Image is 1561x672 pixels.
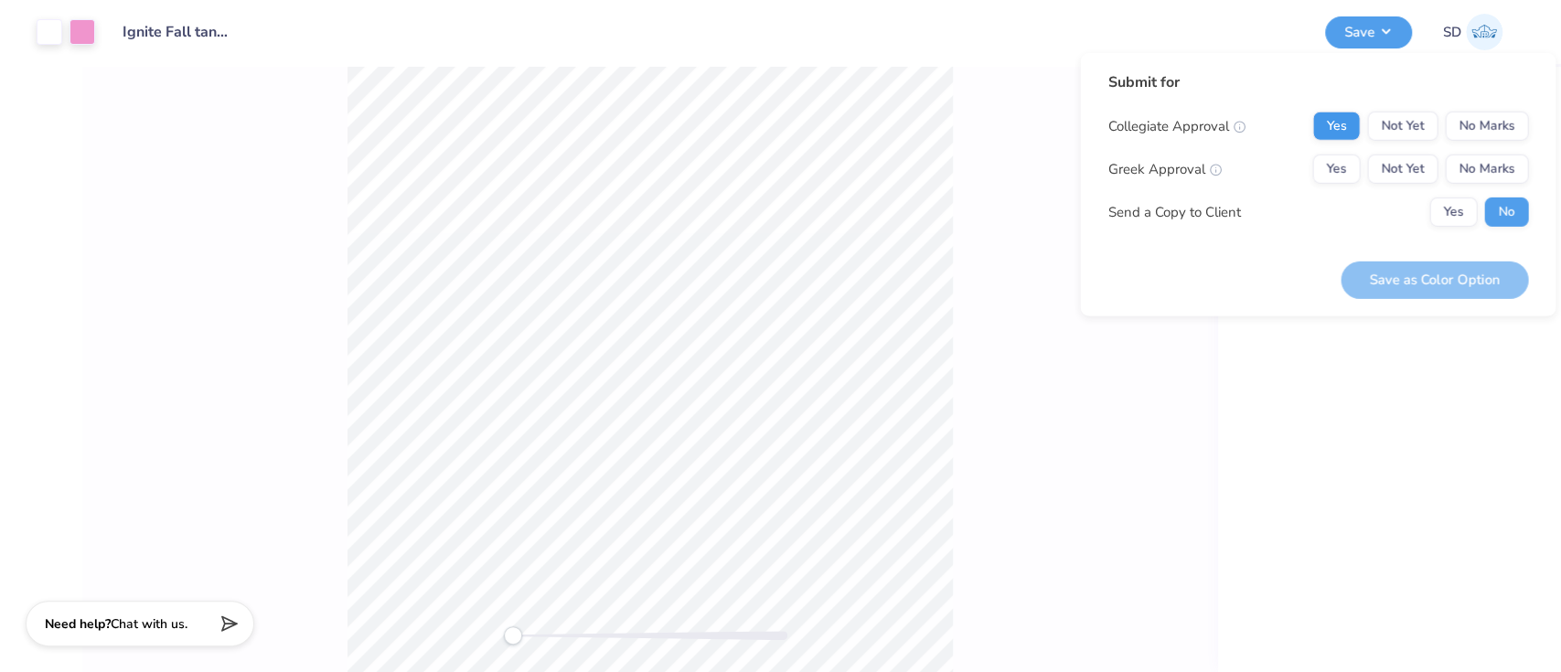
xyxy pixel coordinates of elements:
span: SD [1443,22,1461,43]
img: Sparsh Drolia [1466,14,1502,50]
a: SD [1435,14,1511,50]
button: Not Yet [1367,155,1438,184]
div: Submit for [1107,71,1528,93]
div: Send a Copy to Client [1107,202,1240,223]
button: No [1484,197,1528,227]
div: Accessibility label [504,626,522,645]
button: No Marks [1445,112,1528,141]
input: Untitled Design [109,14,243,50]
button: Yes [1429,197,1477,227]
button: Yes [1312,155,1360,184]
button: No Marks [1445,155,1528,184]
button: Yes [1312,112,1360,141]
button: Save [1325,16,1412,48]
span: Chat with us. [111,615,187,633]
div: Collegiate Approval [1107,116,1246,137]
button: Not Yet [1367,112,1438,141]
strong: Need help? [45,615,111,633]
div: Greek Approval [1107,159,1222,180]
